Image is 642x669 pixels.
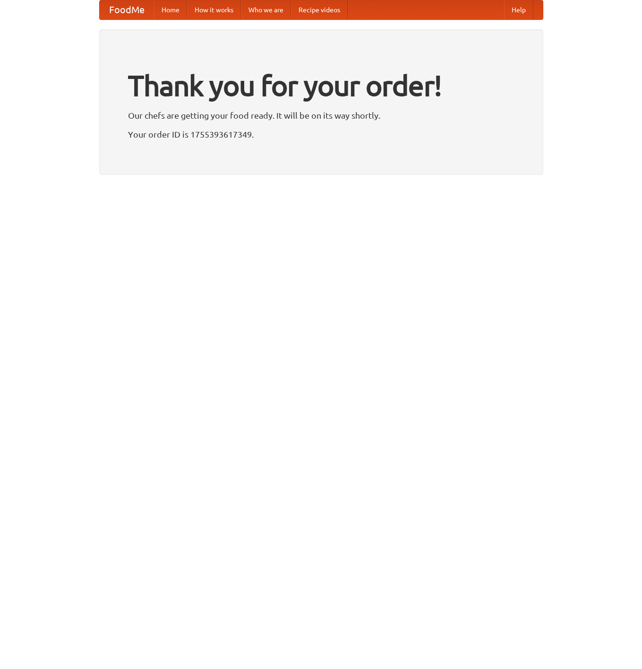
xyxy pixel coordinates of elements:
p: Your order ID is 1755393617349. [128,127,514,141]
a: FoodMe [100,0,154,19]
h1: Thank you for your order! [128,63,514,108]
a: Who we are [241,0,291,19]
a: Help [504,0,533,19]
a: Home [154,0,187,19]
p: Our chefs are getting your food ready. It will be on its way shortly. [128,108,514,122]
a: How it works [187,0,241,19]
a: Recipe videos [291,0,348,19]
